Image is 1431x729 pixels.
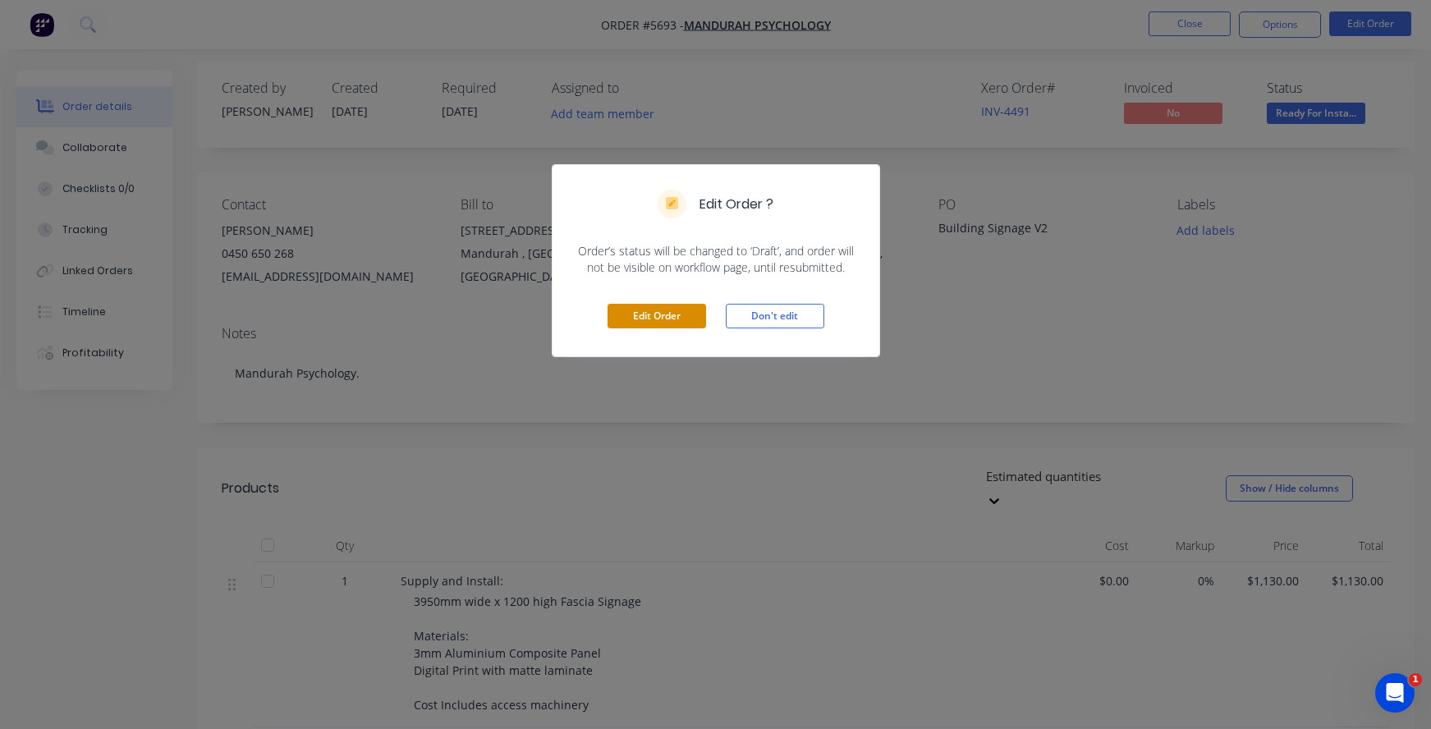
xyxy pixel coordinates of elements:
[1375,673,1415,713] iframe: Intercom live chat
[608,304,706,328] button: Edit Order
[726,304,824,328] button: Don't edit
[699,195,773,214] h5: Edit Order ?
[572,243,860,276] span: Order’s status will be changed to ‘Draft’, and order will not be visible on workflow page, until ...
[1409,673,1422,686] span: 1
